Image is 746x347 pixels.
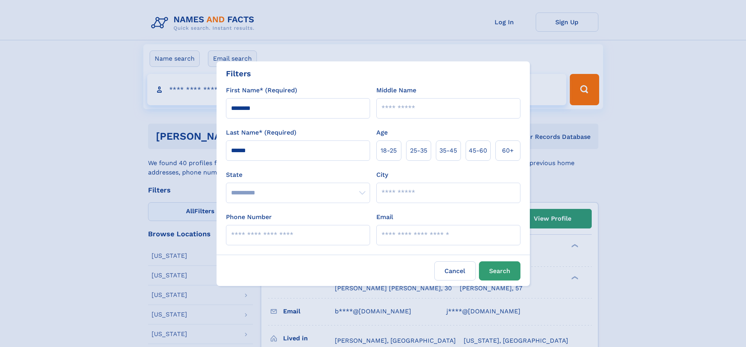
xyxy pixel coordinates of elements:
label: Middle Name [376,86,416,95]
div: Filters [226,68,251,79]
label: Phone Number [226,212,272,222]
span: 25‑35 [410,146,427,155]
label: Email [376,212,393,222]
label: Cancel [434,261,476,280]
span: 45‑60 [469,146,487,155]
span: 60+ [502,146,514,155]
span: 35‑45 [439,146,457,155]
label: Age [376,128,388,137]
label: City [376,170,388,180]
label: Last Name* (Required) [226,128,296,137]
label: First Name* (Required) [226,86,297,95]
span: 18‑25 [381,146,397,155]
label: State [226,170,370,180]
button: Search [479,261,520,280]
